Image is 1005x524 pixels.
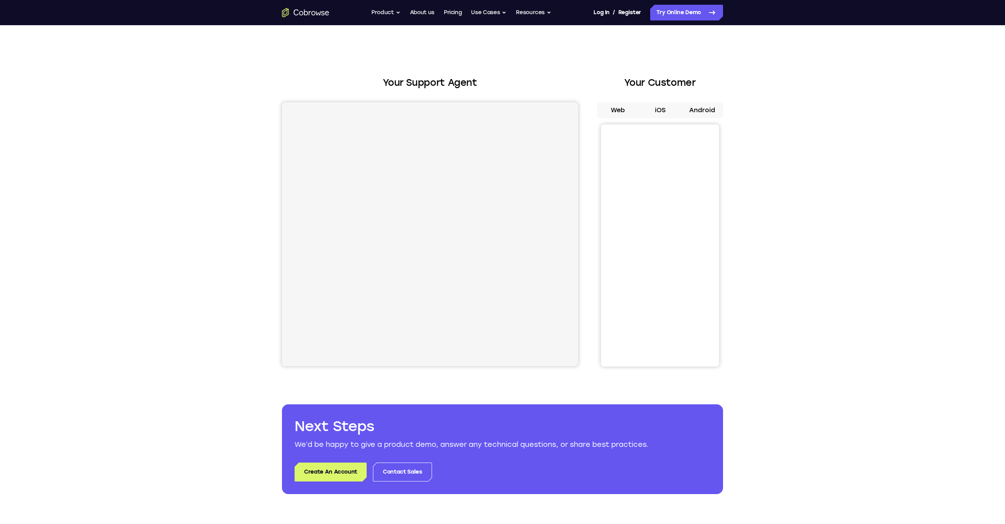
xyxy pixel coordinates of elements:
a: Pricing [444,5,462,20]
a: Register [618,5,641,20]
button: Product [371,5,401,20]
button: Use Cases [471,5,506,20]
a: Create An Account [295,463,367,481]
a: About us [410,5,434,20]
span: / [613,8,615,17]
h2: Your Support Agent [282,76,578,90]
a: Try Online Demo [650,5,723,20]
a: Log In [593,5,609,20]
button: Resources [516,5,551,20]
h2: Next Steps [295,417,710,436]
a: Go to the home page [282,8,329,17]
button: Android [681,102,723,118]
h2: Your Customer [597,76,723,90]
button: Web [597,102,639,118]
p: We’d be happy to give a product demo, answer any technical questions, or share best practices. [295,439,710,450]
iframe: Agent [282,102,578,366]
button: iOS [639,102,681,118]
a: Contact Sales [373,463,432,481]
